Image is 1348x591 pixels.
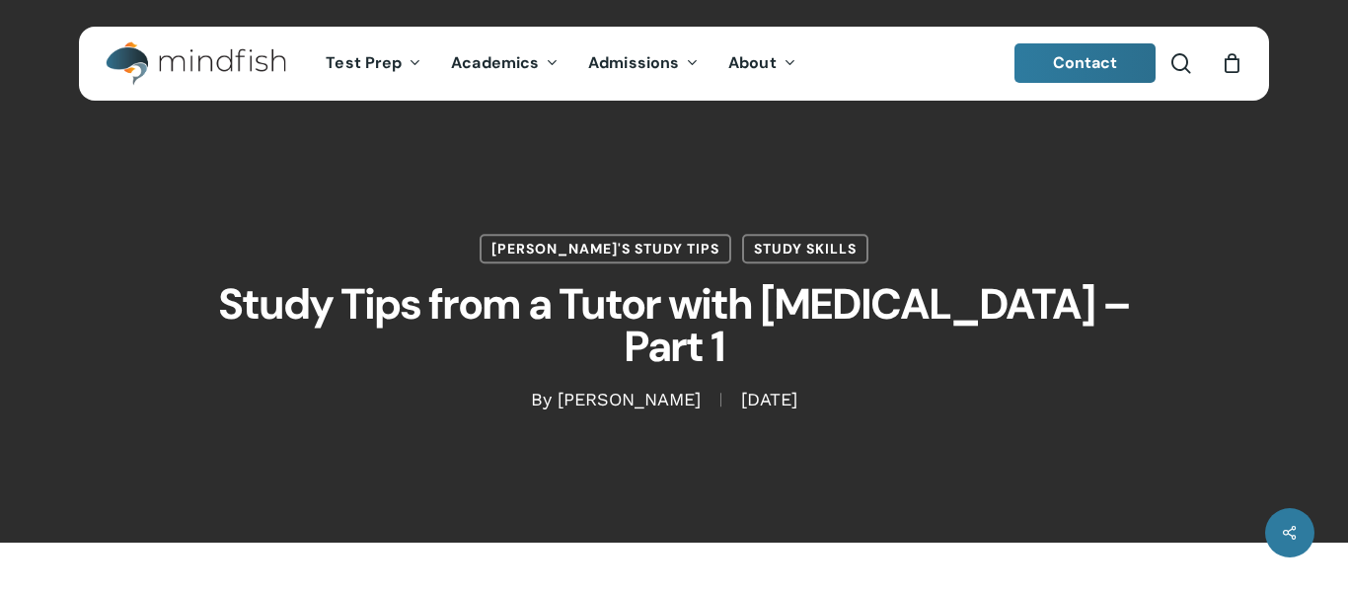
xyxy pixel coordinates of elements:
[558,390,701,410] a: [PERSON_NAME]
[573,55,713,72] a: Admissions
[1014,43,1157,83] a: Contact
[480,234,731,263] a: [PERSON_NAME]'s Study Tips
[531,394,552,407] span: By
[588,52,679,73] span: Admissions
[451,52,539,73] span: Academics
[181,263,1167,388] h1: Study Tips from a Tutor with [MEDICAL_DATA] – Part 1
[311,27,810,101] nav: Main Menu
[326,52,402,73] span: Test Prep
[79,27,1269,101] header: Main Menu
[728,52,777,73] span: About
[436,55,573,72] a: Academics
[311,55,436,72] a: Test Prep
[720,394,817,407] span: [DATE]
[742,234,868,263] a: Study Skills
[1221,52,1242,74] a: Cart
[1053,52,1118,73] span: Contact
[713,55,811,72] a: About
